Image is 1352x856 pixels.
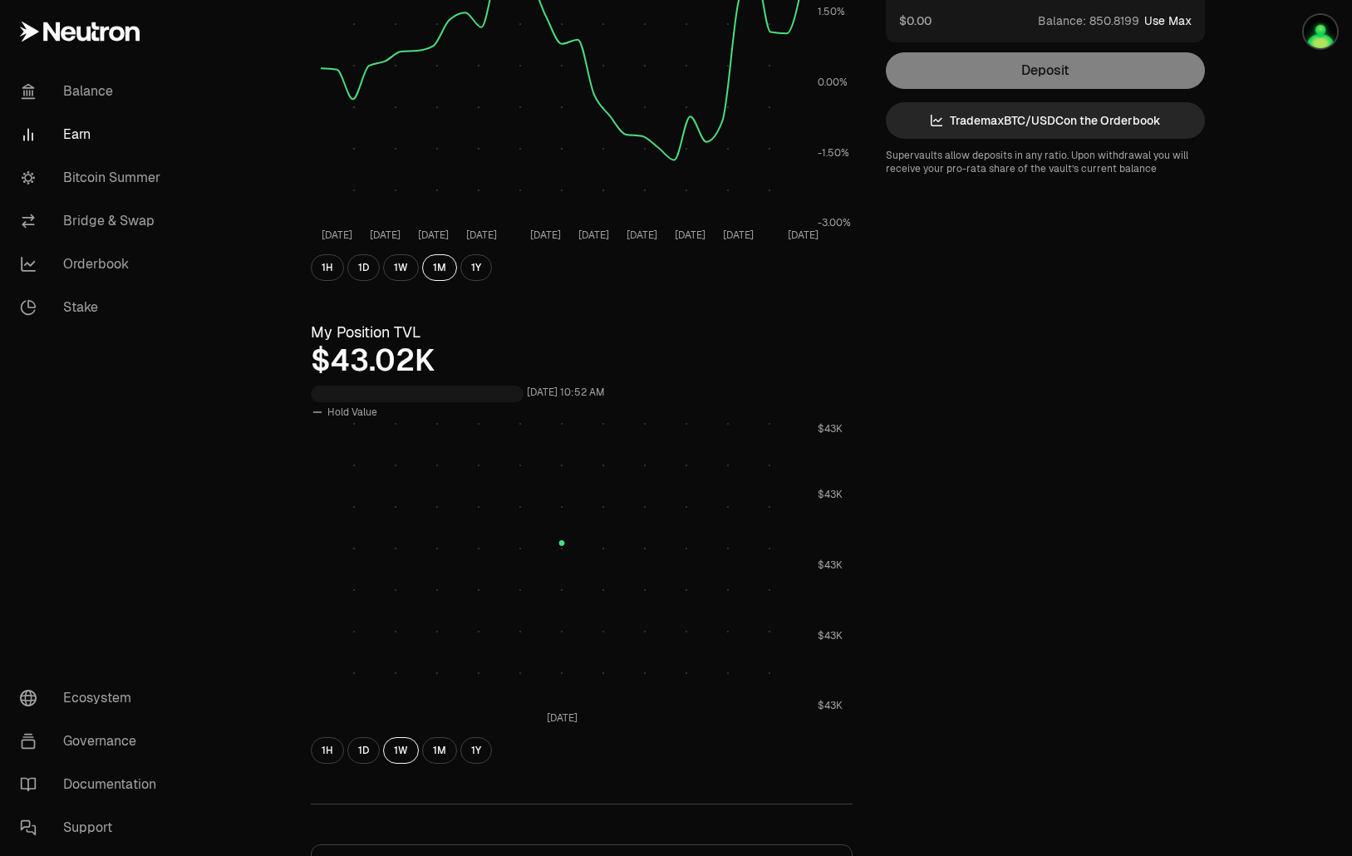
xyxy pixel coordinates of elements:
button: 1D [347,254,380,281]
tspan: [DATE] [465,229,496,242]
a: Balance [7,70,179,113]
tspan: -1.50% [818,146,849,160]
a: Earn [7,113,179,156]
a: TrademaxBTC/USDCon the Orderbook [886,102,1205,139]
tspan: [DATE] [417,229,448,242]
button: 1Y [460,254,492,281]
tspan: [DATE] [546,711,577,725]
button: 1H [311,254,344,281]
tspan: [DATE] [627,229,657,242]
img: Oldbloom [1304,15,1337,48]
tspan: [DATE] [530,229,561,242]
tspan: $43K [818,629,843,642]
tspan: 1.50% [818,5,845,18]
button: 1Y [460,737,492,764]
button: 1M [422,254,457,281]
a: Bridge & Swap [7,199,179,243]
a: Governance [7,720,179,763]
a: Documentation [7,763,179,806]
tspan: [DATE] [675,229,705,242]
button: $0.00 [899,12,932,29]
a: Stake [7,286,179,329]
a: Bitcoin Summer [7,156,179,199]
tspan: [DATE] [578,229,609,242]
h3: My Position TVL [311,321,853,344]
tspan: [DATE] [321,229,352,242]
tspan: 0.00% [818,76,848,89]
tspan: $43K [818,699,843,712]
a: Ecosystem [7,676,179,720]
tspan: [DATE] [369,229,400,242]
span: Hold Value [327,406,377,419]
button: 1W [383,254,419,281]
a: Orderbook [7,243,179,286]
div: $43.02K [311,344,853,377]
button: 1H [311,737,344,764]
tspan: -3.00% [818,216,851,229]
button: 1D [347,737,380,764]
button: 1W [383,737,419,764]
tspan: $43K [818,558,843,572]
span: Balance: [1038,12,1086,29]
tspan: [DATE] [787,229,818,242]
div: [DATE] 10:52 AM [527,383,605,402]
tspan: $43K [818,422,843,435]
button: Use Max [1144,12,1192,29]
a: Support [7,806,179,849]
tspan: $43K [818,488,843,501]
button: 1M [422,737,457,764]
tspan: [DATE] [723,229,754,242]
p: Supervaults allow deposits in any ratio. Upon withdrawal you will receive your pro-rata share of ... [886,149,1205,175]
